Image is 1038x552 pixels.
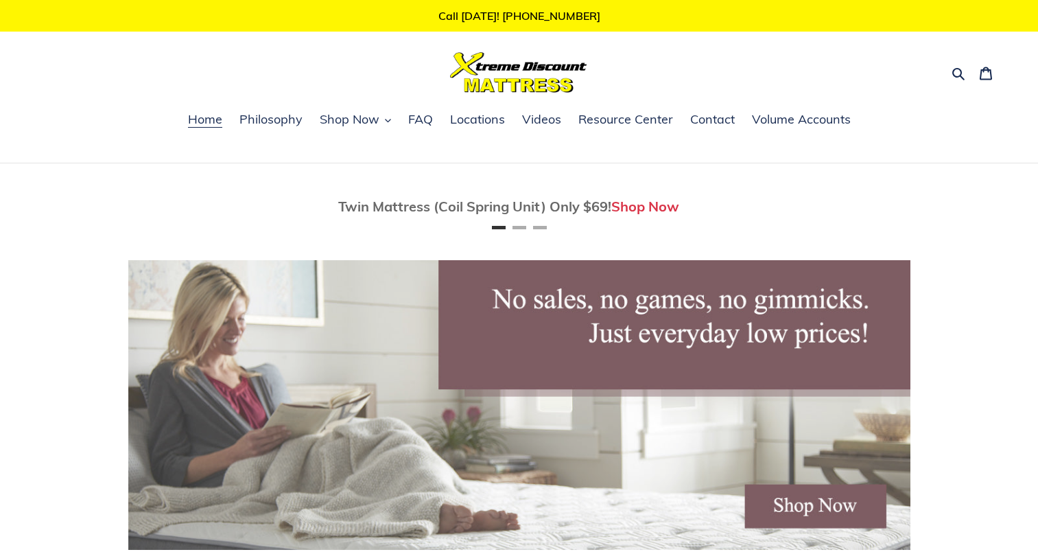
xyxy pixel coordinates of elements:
[188,111,222,128] span: Home
[515,110,568,130] a: Videos
[533,226,547,229] button: Page 3
[578,111,673,128] span: Resource Center
[233,110,309,130] a: Philosophy
[450,111,505,128] span: Locations
[239,111,303,128] span: Philosophy
[320,111,379,128] span: Shop Now
[450,52,587,93] img: Xtreme Discount Mattress
[611,198,679,215] a: Shop Now
[401,110,440,130] a: FAQ
[683,110,742,130] a: Contact
[408,111,433,128] span: FAQ
[128,260,910,550] img: herobannermay2022-1652879215306_1200x.jpg
[313,110,398,130] button: Shop Now
[522,111,561,128] span: Videos
[571,110,680,130] a: Resource Center
[443,110,512,130] a: Locations
[181,110,229,130] a: Home
[690,111,735,128] span: Contact
[512,226,526,229] button: Page 2
[745,110,858,130] a: Volume Accounts
[338,198,611,215] span: Twin Mattress (Coil Spring Unit) Only $69!
[492,226,506,229] button: Page 1
[752,111,851,128] span: Volume Accounts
